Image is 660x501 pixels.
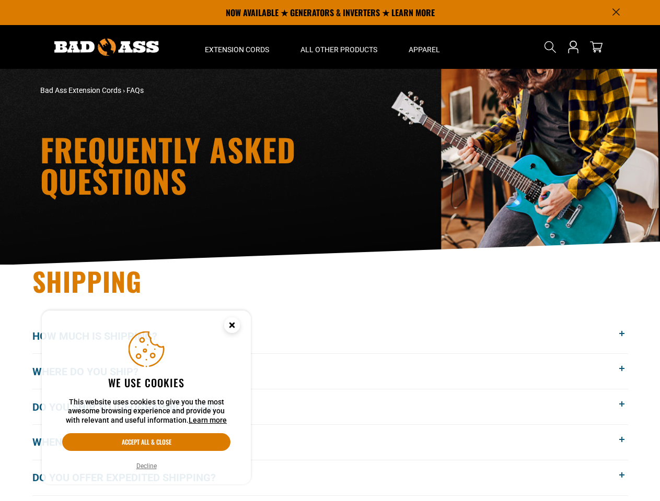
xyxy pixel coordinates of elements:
summary: Extension Cords [189,25,285,69]
button: Decline [133,461,160,471]
span: › [123,86,125,94]
a: Bad Ass Extension Cords [40,86,121,94]
span: How much is shipping? [32,328,173,344]
button: How much is shipping? [32,319,628,354]
button: Where do you ship? [32,354,628,389]
summary: All Other Products [285,25,393,69]
img: Bad Ass Extension Cords [54,39,159,56]
span: Do you offer expedited shipping? [32,470,231,485]
span: FAQs [126,86,144,94]
summary: Apparel [393,25,456,69]
button: When will my order get here? [32,425,628,460]
span: Do you ship to [GEOGRAPHIC_DATA]? [32,399,237,415]
span: Apparel [409,45,440,54]
span: Shipping [32,261,142,300]
p: This website uses cookies to give you the most awesome browsing experience and provide you with r... [62,398,230,425]
span: When will my order get here? [32,434,214,450]
button: Accept all & close [62,433,230,451]
span: All Other Products [300,45,377,54]
h1: Frequently Asked Questions [40,134,422,196]
aside: Cookie Consent [42,311,251,485]
a: Learn more [189,416,227,424]
button: Do you ship to [GEOGRAPHIC_DATA]? [32,389,628,424]
span: Extension Cords [205,45,269,54]
summary: Search [542,39,559,55]
button: Do you offer expedited shipping? [32,460,628,495]
h2: We use cookies [62,376,230,389]
nav: breadcrumbs [40,85,422,96]
span: Where do you ship? [32,364,154,379]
